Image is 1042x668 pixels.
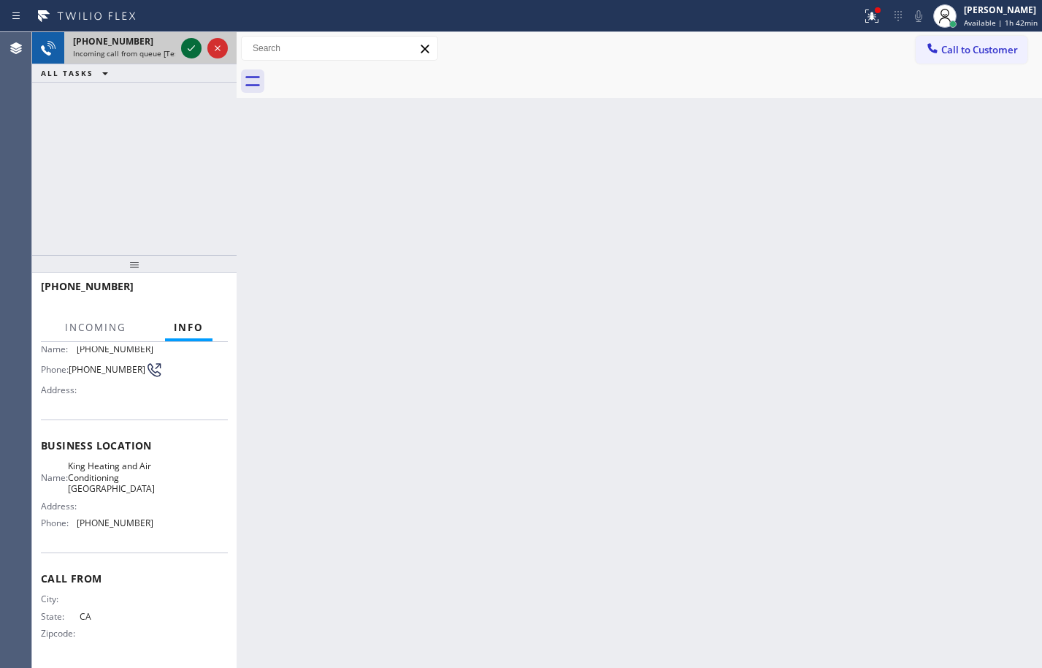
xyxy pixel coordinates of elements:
button: Info [165,314,212,342]
div: [PERSON_NAME] [964,4,1038,16]
span: Name: [41,344,77,354]
input: Search [242,37,437,60]
span: Name: [41,472,68,483]
span: [PHONE_NUMBER] [77,517,153,528]
button: Mute [908,6,929,26]
span: [PHONE_NUMBER] [69,364,145,375]
span: Available | 1h 42min [964,18,1038,28]
span: Incoming [65,321,126,334]
button: ALL TASKS [32,64,123,82]
button: Incoming [56,314,135,342]
span: King Heating and Air Conditioning [GEOGRAPHIC_DATA] [68,460,155,494]
span: Info [174,321,204,334]
span: ALL TASKS [41,68,93,78]
span: City: [41,593,80,604]
span: Incoming call from queue [Test] All [73,48,194,58]
span: [PHONE_NUMBER] [77,344,153,354]
button: Call to Customer [916,36,1027,64]
span: Zipcode: [41,628,80,639]
span: Business location [41,439,228,452]
span: Address: [41,501,80,512]
span: Call From [41,572,228,585]
span: Phone: [41,517,77,528]
span: CA [80,611,153,622]
span: [PHONE_NUMBER] [41,279,134,293]
span: State: [41,611,80,622]
span: Phone: [41,364,69,375]
span: Address: [41,384,80,395]
span: Call to Customer [941,43,1018,56]
button: Reject [207,38,228,58]
span: [PHONE_NUMBER] [73,35,153,48]
button: Accept [181,38,202,58]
